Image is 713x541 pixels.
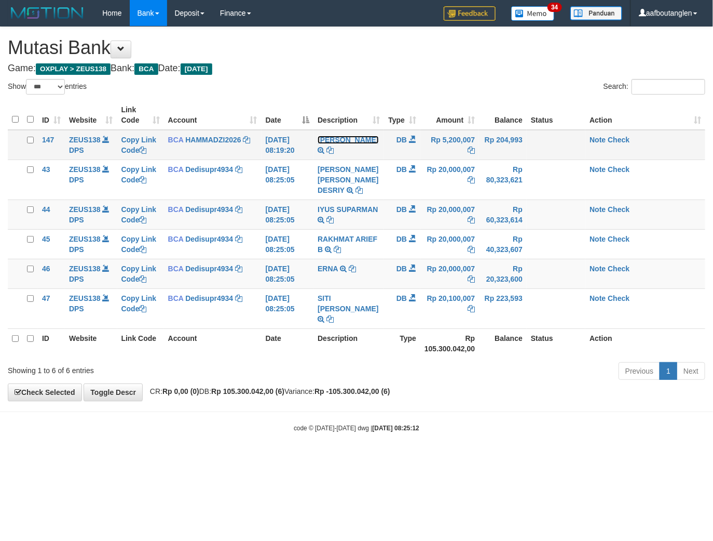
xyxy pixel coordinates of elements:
td: DPS [65,288,117,328]
a: Copy Dedisupr4934 to clipboard [235,235,242,243]
th: Account: activate to sort column ascending [164,100,262,130]
th: Amount: activate to sort column ascending [420,100,479,130]
strong: [DATE] 08:25:12 [373,425,419,432]
span: 44 [42,205,50,214]
a: Copy Dedisupr4934 to clipboard [235,294,242,302]
a: Check [608,165,629,174]
span: [DATE] [181,63,212,75]
th: Status [527,328,585,358]
td: Rp 20,100,007 [420,288,479,328]
small: code © [DATE]-[DATE] dwg | [294,425,419,432]
th: Description [313,328,384,358]
a: Copy Dedisupr4934 to clipboard [235,265,242,273]
a: Copy Rp 20,000,007 to clipboard [468,176,475,184]
span: 45 [42,235,50,243]
td: [DATE] 08:25:05 [262,200,314,229]
a: [PERSON_NAME] [318,136,378,144]
label: Show entries [8,79,87,95]
a: HAMMADZI2026 [185,136,241,144]
span: BCA [168,235,184,243]
td: DPS [65,130,117,160]
th: Type: activate to sort column ascending [384,100,420,130]
span: 34 [547,3,561,12]
span: OXPLAY > ZEUS138 [36,63,111,75]
a: Copy HAMMADZI2026 to clipboard [243,136,251,144]
td: Rp 60,323,614 [479,200,527,229]
a: Previous [619,362,660,380]
div: Showing 1 to 6 of 6 entries [8,361,290,376]
a: Copy SRI WAHYUNI to clipboard [326,146,334,154]
a: SITI [PERSON_NAME] [318,294,378,313]
th: Type [384,328,420,358]
a: ZEUS138 [69,165,101,174]
img: MOTION_logo.png [8,5,87,21]
td: [DATE] 08:25:05 [262,259,314,288]
a: Copy Dedisupr4934 to clipboard [235,165,242,174]
a: Check [608,235,629,243]
a: ZEUS138 [69,265,101,273]
th: Status [527,100,585,130]
td: Rp 204,993 [479,130,527,160]
a: Toggle Descr [84,384,143,401]
a: Copy Link Code [121,265,157,283]
td: Rp 80,323,621 [479,160,527,200]
a: Copy Rp 20,000,007 to clipboard [468,275,475,283]
a: Copy Link Code [121,165,157,184]
th: Website [65,328,117,358]
a: Copy Link Code [121,136,157,154]
td: [DATE] 08:25:05 [262,288,314,328]
th: Account [164,328,262,358]
a: Check Selected [8,384,82,401]
a: Copy Link Code [121,294,157,313]
a: Copy RAKHMAT ARIEF B to clipboard [334,245,341,254]
a: Copy IYUS SUPARMAN to clipboard [326,216,334,224]
select: Showentries [26,79,65,95]
a: Dedisupr4934 [185,294,233,302]
th: Link Code [117,328,164,358]
a: Dedisupr4934 [185,265,233,273]
td: DPS [65,200,117,229]
a: [PERSON_NAME] [PERSON_NAME] DESRIY [318,165,378,194]
img: panduan.png [570,6,622,20]
h1: Mutasi Bank [8,37,705,58]
th: ID: activate to sort column ascending [38,100,65,130]
a: Note [589,294,606,302]
th: Action: activate to sort column ascending [585,100,705,130]
span: DB [396,136,407,144]
a: Check [608,205,629,214]
span: BCA [168,136,184,144]
td: [DATE] 08:19:20 [262,130,314,160]
td: [DATE] 08:25:05 [262,160,314,200]
th: Description: activate to sort column ascending [313,100,384,130]
a: IYUS SUPARMAN [318,205,378,214]
td: Rp 20,000,007 [420,229,479,259]
a: Dedisupr4934 [185,165,233,174]
span: BCA [168,205,184,214]
a: ZEUS138 [69,235,101,243]
a: Note [589,235,606,243]
span: BCA [168,265,184,273]
strong: Rp 105.300.042,00 (6) [211,387,284,395]
a: ZEUS138 [69,294,101,302]
td: Rp 20,000,007 [420,259,479,288]
span: DB [396,235,407,243]
th: Action [585,328,705,358]
span: DB [396,165,407,174]
span: DB [396,265,407,273]
td: Rp 5,200,007 [420,130,479,160]
th: Rp 105.300.042,00 [420,328,479,358]
a: Check [608,136,629,144]
th: Date: activate to sort column descending [262,100,314,130]
a: Copy Link Code [121,235,157,254]
a: ZEUS138 [69,136,101,144]
a: Copy SITI NURLITA SAPIT to clipboard [326,315,334,323]
a: ZEUS138 [69,205,101,214]
a: Check [608,265,629,273]
td: Rp 20,000,007 [420,160,479,200]
span: BCA [168,165,184,174]
a: Copy Rp 20,100,007 to clipboard [468,305,475,313]
a: Copy Link Code [121,205,157,224]
th: Date [262,328,314,358]
a: Note [589,265,606,273]
a: Note [589,165,606,174]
